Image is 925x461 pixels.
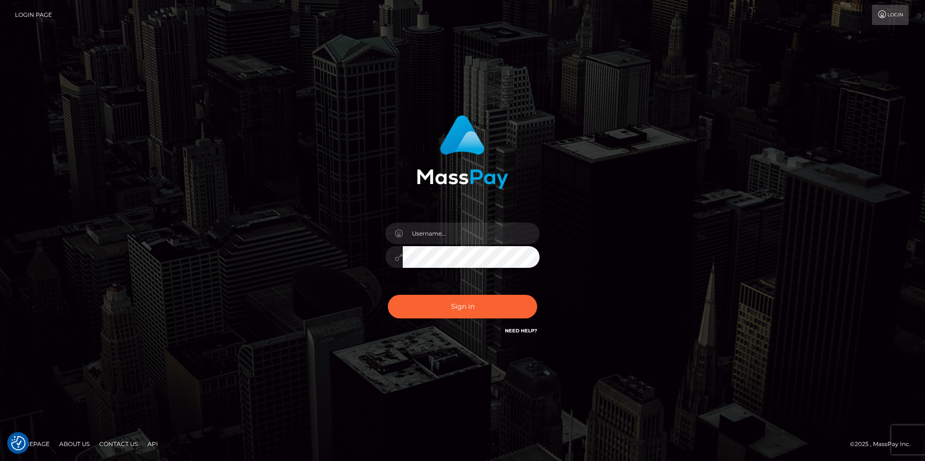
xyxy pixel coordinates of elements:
[872,5,909,25] a: Login
[55,436,93,451] a: About Us
[388,295,537,318] button: Sign in
[403,223,540,244] input: Username...
[11,436,26,450] button: Consent Preferences
[11,436,53,451] a: Homepage
[95,436,142,451] a: Contact Us
[11,436,26,450] img: Revisit consent button
[144,436,162,451] a: API
[417,115,508,189] img: MassPay Login
[850,439,918,449] div: © 2025 , MassPay Inc.
[15,5,52,25] a: Login Page
[505,328,537,334] a: Need Help?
